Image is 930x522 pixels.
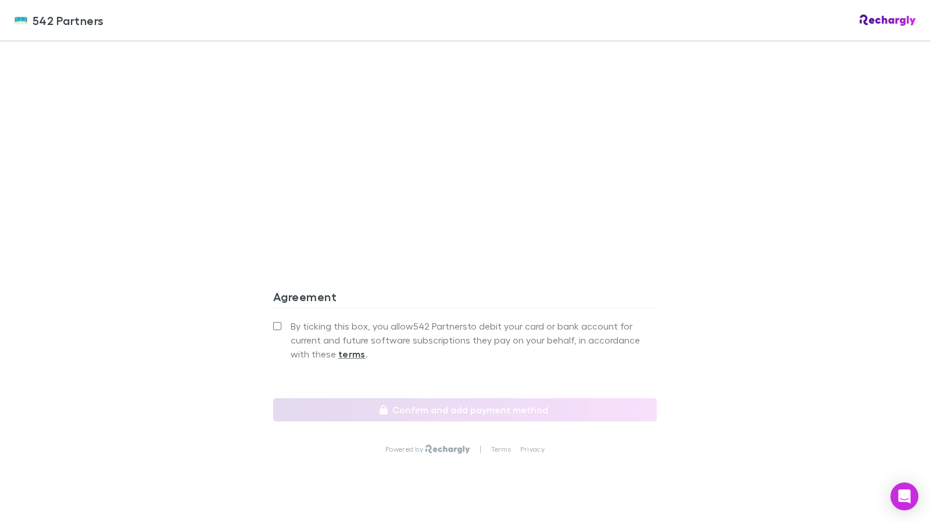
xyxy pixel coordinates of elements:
p: | [480,445,481,454]
a: Privacy [520,445,545,454]
img: Rechargly Logo [425,445,470,454]
div: Open Intercom Messenger [890,482,918,510]
a: Terms [491,445,511,454]
button: Confirm and add payment method [273,398,657,421]
span: By ticking this box, you allow 542 Partners to debit your card or bank account for current and fu... [291,319,657,361]
span: 542 Partners [33,12,104,29]
p: Powered by [385,445,425,454]
h3: Agreement [273,289,657,308]
img: Rechargly Logo [860,15,916,26]
strong: terms [338,348,366,360]
img: 542 Partners's Logo [14,13,28,27]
